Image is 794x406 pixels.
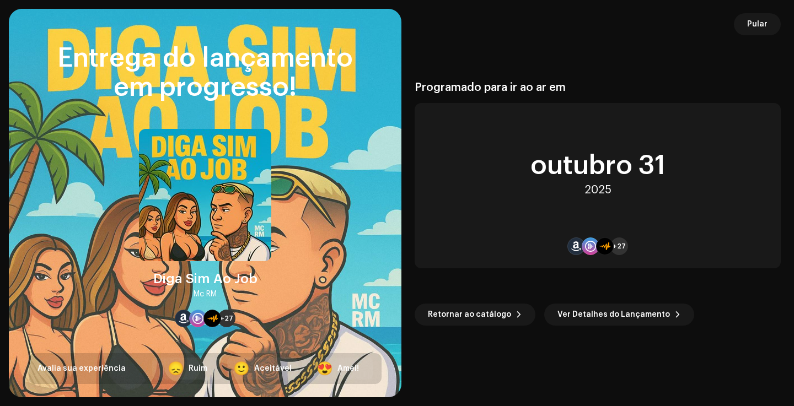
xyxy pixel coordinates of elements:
[194,288,217,301] div: Mc RM
[37,365,126,372] span: Avalia sua experiência
[220,314,233,323] span: +27
[734,13,781,35] button: Pular
[29,44,382,102] div: Entrega do lançamento em progresso!
[530,153,666,179] div: outubro 31
[415,81,781,94] div: Programado para ir ao ar em
[747,13,768,35] span: Pular
[189,363,207,375] div: Ruim
[316,362,333,375] div: 😍
[428,304,511,326] span: Retornar ao catálogo
[233,362,250,375] div: 🙂
[415,304,535,326] button: Retornar ao catálogo
[254,363,292,375] div: Aceitável
[584,183,611,197] div: 2025
[613,242,626,251] span: +27
[557,304,670,326] span: Ver Detalhes do Lançamento
[153,270,257,288] div: Diga Sim Ao Job
[168,362,184,375] div: 😞
[337,363,359,375] div: Amei!
[139,129,271,261] img: 576fcdfd-fe38-442b-94f2-e03736272776
[544,304,694,326] button: Ver Detalhes do Lançamento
